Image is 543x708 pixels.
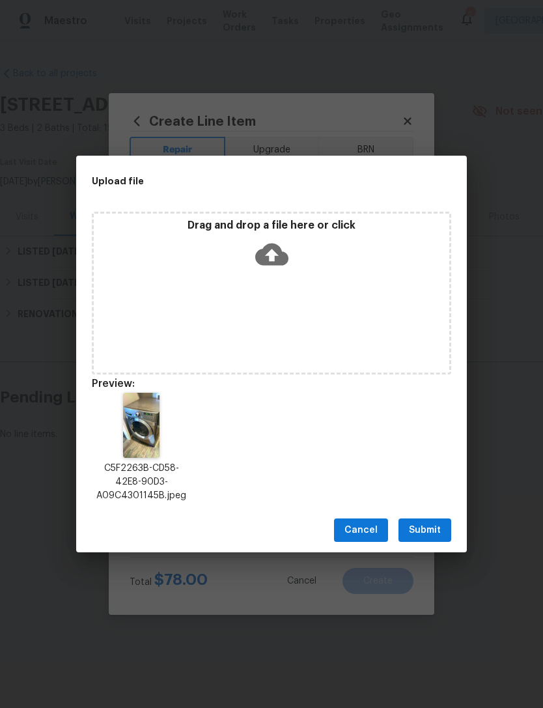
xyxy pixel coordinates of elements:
[344,522,378,539] span: Cancel
[409,522,441,539] span: Submit
[94,219,449,233] p: Drag and drop a file here or click
[398,518,451,543] button: Submit
[92,462,191,503] p: C5F2263B-CD58-42E8-90D3-A09C4301145B.jpeg
[92,174,393,188] h2: Upload file
[334,518,388,543] button: Cancel
[123,393,160,458] img: 2Q==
